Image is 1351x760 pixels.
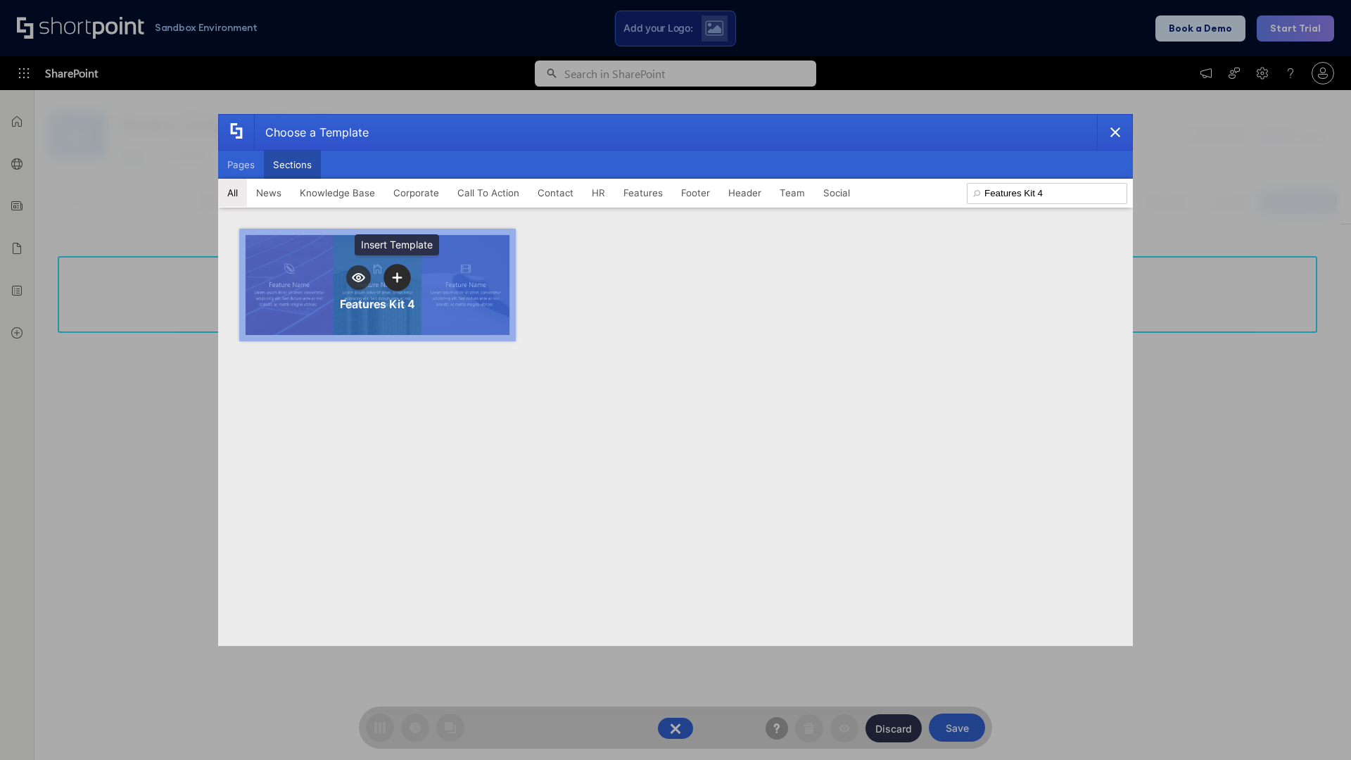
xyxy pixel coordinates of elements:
button: Header [719,179,770,207]
button: Sections [264,151,321,179]
button: Features [614,179,672,207]
button: Call To Action [448,179,528,207]
button: Corporate [384,179,448,207]
button: News [247,179,291,207]
input: Search [967,183,1127,204]
button: HR [583,179,614,207]
button: Knowledge Base [291,179,384,207]
button: Contact [528,179,583,207]
button: Social [814,179,859,207]
button: All [218,179,247,207]
div: template selector [218,114,1133,646]
div: Choose a Template [254,115,369,150]
button: Pages [218,151,264,179]
div: Features Kit 4 [340,297,415,311]
button: Team [770,179,814,207]
button: Footer [672,179,719,207]
iframe: Chat Widget [1281,692,1351,760]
